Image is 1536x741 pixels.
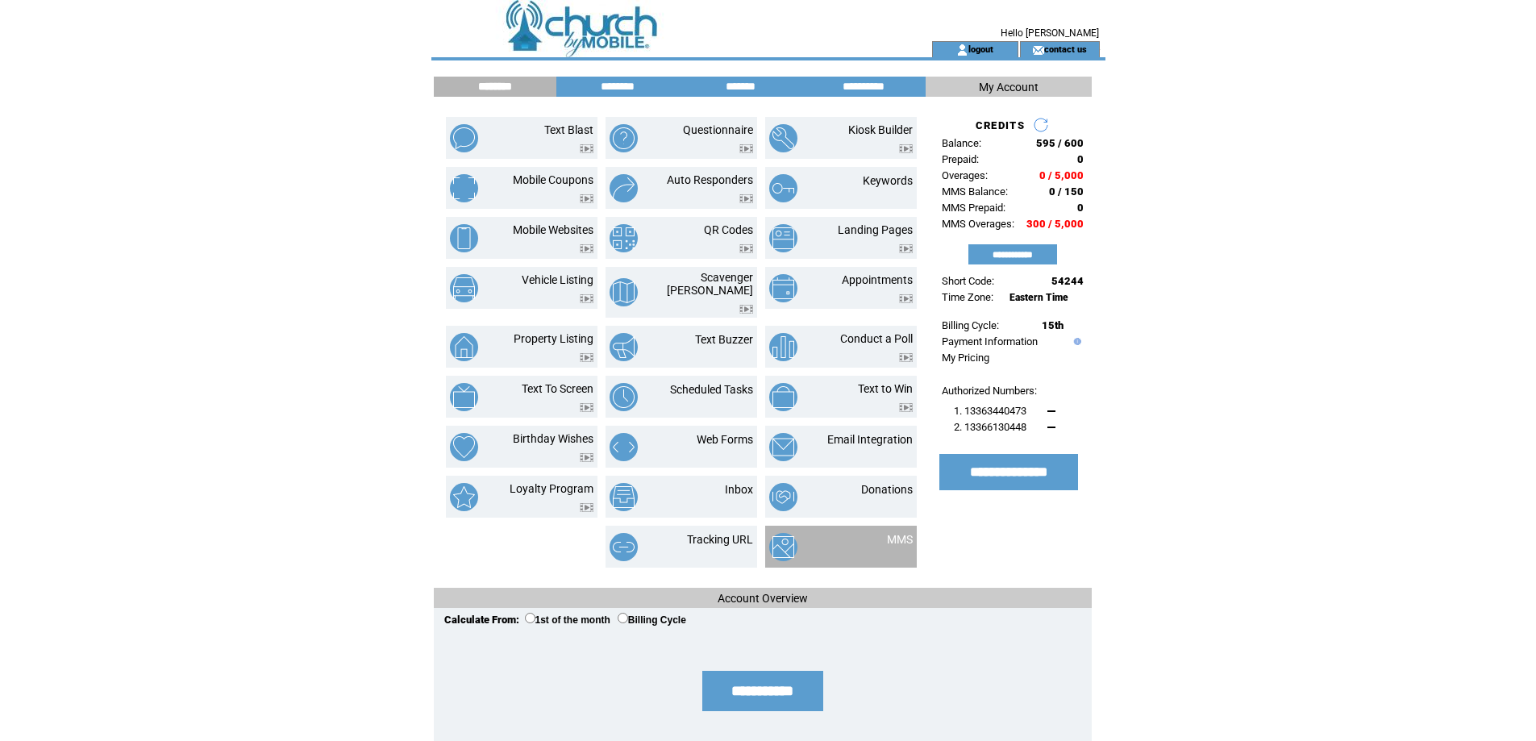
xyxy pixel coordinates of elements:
span: 0 [1077,153,1084,165]
img: conduct-a-poll.png [769,333,797,361]
span: Account Overview [718,592,808,605]
a: Birthday Wishes [513,432,593,445]
img: video.png [580,453,593,462]
span: 300 / 5,000 [1026,218,1084,230]
img: qr-codes.png [610,224,638,252]
span: Overages: [942,169,988,181]
span: MMS Prepaid: [942,202,1005,214]
label: 1st of the month [525,614,610,626]
img: donations.png [769,483,797,511]
img: video.png [580,294,593,303]
img: help.gif [1070,338,1081,345]
img: video.png [580,353,593,362]
img: video.png [739,144,753,153]
img: inbox.png [610,483,638,511]
img: email-integration.png [769,433,797,461]
a: Questionnaire [683,123,753,136]
img: birthday-wishes.png [450,433,478,461]
a: Conduct a Poll [840,332,913,345]
span: Hello [PERSON_NAME] [1001,27,1099,39]
img: auto-responders.png [610,174,638,202]
img: landing-pages.png [769,224,797,252]
span: Short Code: [942,275,994,287]
span: 54244 [1051,275,1084,287]
img: video.png [580,244,593,253]
img: scavenger-hunt.png [610,278,638,306]
img: questionnaire.png [610,124,638,152]
a: Keywords [863,174,913,187]
a: MMS [887,533,913,546]
img: video.png [739,244,753,253]
span: 0 / 150 [1049,185,1084,198]
img: loyalty-program.png [450,483,478,511]
img: video.png [580,194,593,203]
a: Scheduled Tasks [670,383,753,396]
img: scheduled-tasks.png [610,383,638,411]
img: property-listing.png [450,333,478,361]
img: mms.png [769,533,797,561]
a: Text to Win [858,382,913,395]
img: video.png [580,144,593,153]
a: Tracking URL [687,533,753,546]
span: Balance: [942,137,981,149]
a: Scavenger [PERSON_NAME] [667,271,753,297]
a: Auto Responders [667,173,753,186]
span: Eastern Time [1009,292,1068,303]
img: video.png [580,503,593,512]
a: Appointments [842,273,913,286]
a: Email Integration [827,433,913,446]
img: web-forms.png [610,433,638,461]
span: My Account [979,81,1039,94]
span: 2. 13366130448 [954,421,1026,433]
img: tracking-url.png [610,533,638,561]
img: contact_us_icon.gif [1032,44,1044,56]
img: video.png [580,403,593,412]
img: video.png [899,294,913,303]
img: text-buzzer.png [610,333,638,361]
img: video.png [739,194,753,203]
span: Time Zone: [942,291,993,303]
img: mobile-websites.png [450,224,478,252]
span: CREDITS [976,119,1025,131]
span: 0 / 5,000 [1039,169,1084,181]
input: Billing Cycle [618,613,628,623]
a: Text Blast [544,123,593,136]
img: video.png [899,144,913,153]
img: video.png [899,244,913,253]
a: contact us [1044,44,1087,54]
img: appointments.png [769,274,797,302]
label: Billing Cycle [618,614,686,626]
span: Calculate From: [444,614,519,626]
a: Text Buzzer [695,333,753,346]
input: 1st of the month [525,613,535,623]
img: kiosk-builder.png [769,124,797,152]
a: Web Forms [697,433,753,446]
a: Donations [861,483,913,496]
a: My Pricing [942,352,989,364]
span: MMS Balance: [942,185,1008,198]
span: Billing Cycle: [942,319,999,331]
span: 15th [1042,319,1064,331]
img: vehicle-listing.png [450,274,478,302]
a: logout [968,44,993,54]
a: Mobile Websites [513,223,593,236]
span: 0 [1077,202,1084,214]
a: Payment Information [942,335,1038,348]
a: Kiosk Builder [848,123,913,136]
a: Mobile Coupons [513,173,593,186]
a: QR Codes [704,223,753,236]
img: video.png [739,305,753,314]
img: video.png [899,403,913,412]
a: Text To Screen [522,382,593,395]
img: account_icon.gif [956,44,968,56]
a: Property Listing [514,332,593,345]
img: video.png [899,353,913,362]
img: keywords.png [769,174,797,202]
a: Loyalty Program [510,482,593,495]
span: 1. 13363440473 [954,405,1026,417]
a: Landing Pages [838,223,913,236]
img: text-blast.png [450,124,478,152]
span: MMS Overages: [942,218,1014,230]
img: text-to-screen.png [450,383,478,411]
img: mobile-coupons.png [450,174,478,202]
